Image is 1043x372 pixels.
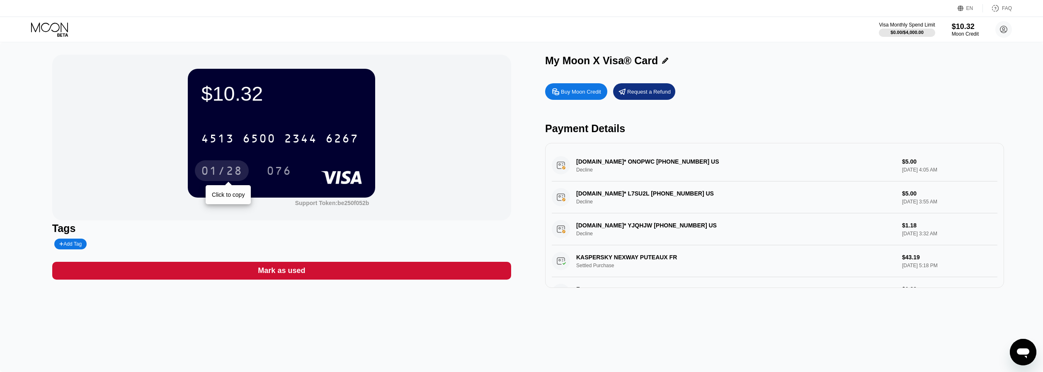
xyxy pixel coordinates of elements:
div: Fee [576,286,634,292]
div: FAQ [1002,5,1012,11]
div: 6267 [325,133,359,146]
div: 2344 [284,133,317,146]
div: EN [966,5,973,11]
iframe: Button to launch messaging window [1010,339,1036,365]
div: Request a Refund [627,88,671,95]
div: Buy Moon Credit [561,88,601,95]
div: FeeA 1.00% fee (minimum of $1.00) is charged on all transactions$1.00[DATE] 5:18 PM [552,277,997,309]
div: Mark as used [52,262,511,280]
div: EN [958,4,983,12]
div: 01/28 [201,165,243,179]
div: Payment Details [545,123,1004,135]
div: My Moon X Visa® Card [545,55,658,67]
div: Add Tag [59,241,82,247]
div: 076 [267,165,291,179]
div: Request a Refund [613,83,675,100]
div: Support Token:be250f052b [295,200,369,206]
div: Visa Monthly Spend Limit [879,22,935,28]
div: Mark as used [258,266,305,275]
div: Buy Moon Credit [545,83,607,100]
div: $10.32Moon Credit [952,22,979,37]
div: Support Token: be250f052b [295,200,369,206]
div: FAQ [983,4,1012,12]
div: $10.32 [952,22,979,31]
div: $10.32 [201,82,362,105]
div: 076 [260,160,298,181]
div: Tags [52,222,511,234]
div: Click to copy [212,191,245,198]
div: 01/28 [195,160,249,181]
div: Add Tag [54,239,87,249]
div: $0.00 / $4,000.00 [890,30,924,35]
div: 4513650023446267 [196,128,364,149]
div: 4513 [201,133,234,146]
div: $1.00 [902,286,997,292]
div: Moon Credit [952,31,979,37]
div: Visa Monthly Spend Limit$0.00/$4,000.00 [879,22,935,37]
div: 6500 [243,133,276,146]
